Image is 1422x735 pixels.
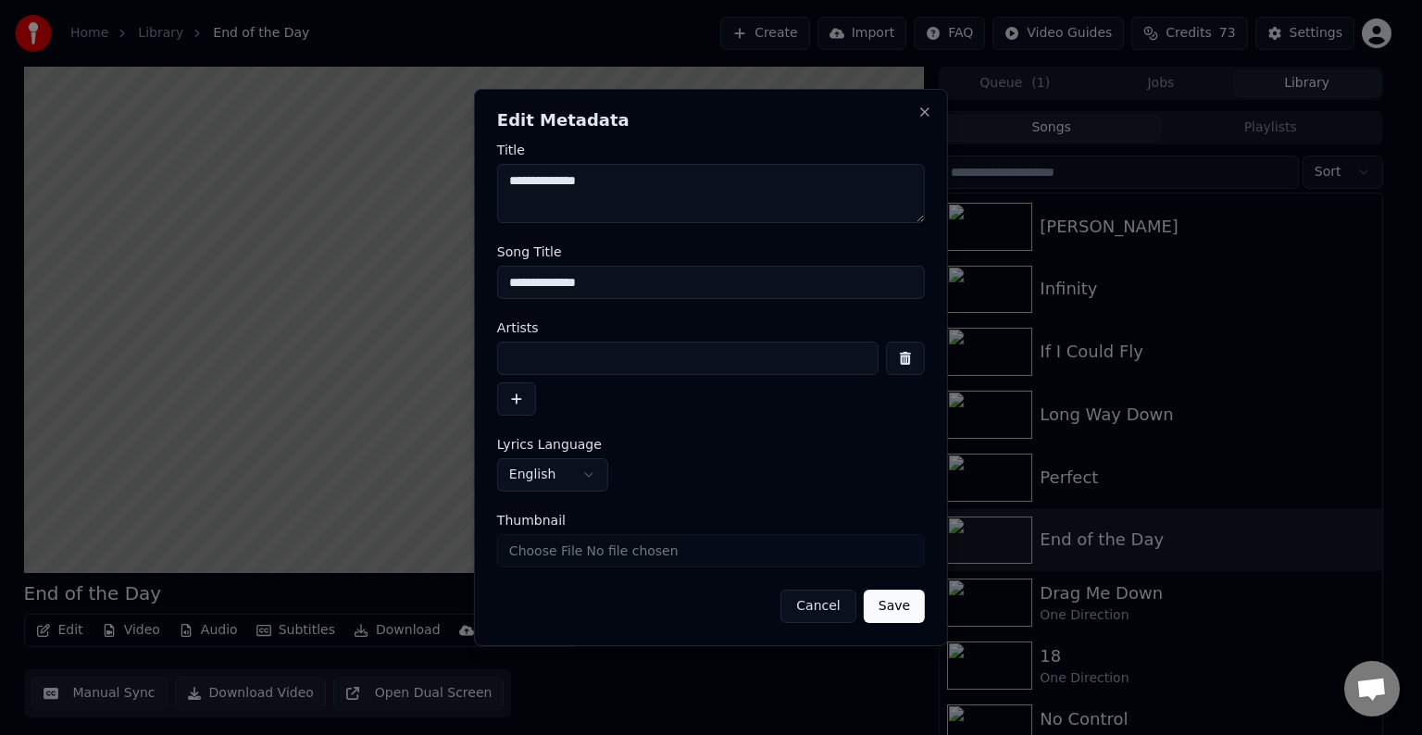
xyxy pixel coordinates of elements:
button: Save [864,590,925,623]
label: Title [497,143,925,156]
h2: Edit Metadata [497,112,925,129]
label: Song Title [497,245,925,258]
label: Artists [497,321,925,334]
button: Cancel [780,590,855,623]
span: Lyrics Language [497,438,602,451]
span: Thumbnail [497,514,566,527]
